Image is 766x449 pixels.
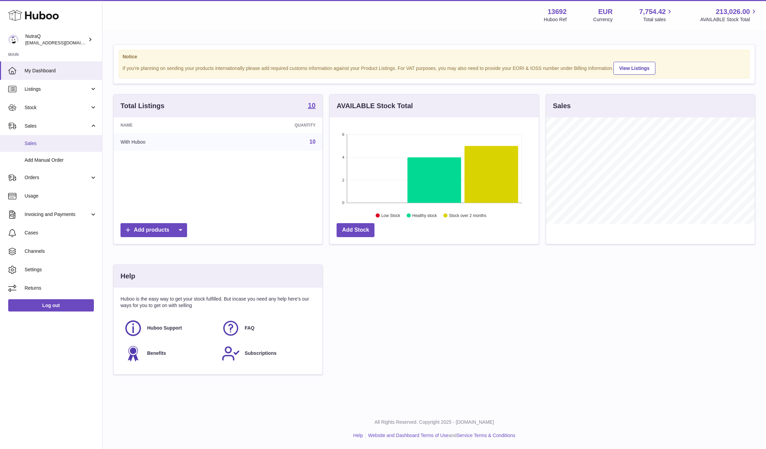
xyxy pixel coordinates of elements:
[124,319,215,337] a: Huboo Support
[25,123,90,129] span: Sales
[114,133,224,151] td: With Huboo
[643,16,673,23] span: Total sales
[25,285,97,291] span: Returns
[412,213,437,218] text: Healthy stock
[342,201,344,205] text: 0
[337,101,413,111] h3: AVAILABLE Stock Total
[342,132,344,136] text: 6
[224,117,322,133] th: Quantity
[353,433,363,438] a: Help
[123,61,746,75] div: If you're planning on sending your products internationally please add required customs informati...
[123,54,746,60] strong: Notice
[700,7,758,23] a: 213,026.00 AVAILABLE Stock Total
[613,62,655,75] a: View Listings
[548,7,567,16] strong: 13692
[222,344,312,363] a: Subscriptions
[25,86,90,92] span: Listings
[716,7,750,16] span: 213,026.00
[308,102,315,110] a: 10
[8,34,18,45] img: log@nutraq.com
[25,266,97,273] span: Settings
[120,272,135,281] h3: Help
[310,139,316,145] a: 10
[25,140,97,147] span: Sales
[366,432,515,439] li: and
[25,40,100,45] span: [EMAIL_ADDRESS][DOMAIN_NAME]
[598,7,612,16] strong: EUR
[449,213,486,218] text: Stock over 2 months
[25,68,97,74] span: My Dashboard
[381,213,400,218] text: Low Stock
[639,7,666,16] span: 7,754.42
[120,223,187,237] a: Add products
[308,102,315,109] strong: 10
[700,16,758,23] span: AVAILABLE Stock Total
[25,211,90,218] span: Invoicing and Payments
[368,433,449,438] a: Website and Dashboard Terms of Use
[25,230,97,236] span: Cases
[342,178,344,182] text: 2
[639,7,674,23] a: 7,754.42 Total sales
[25,193,97,199] span: Usage
[342,155,344,159] text: 4
[25,174,90,181] span: Orders
[108,419,761,425] p: All Rights Reserved. Copyright 2025 - [DOMAIN_NAME]
[222,319,312,337] a: FAQ
[245,350,276,357] span: Subscriptions
[147,350,166,357] span: Benefits
[8,299,94,312] a: Log out
[25,248,97,255] span: Channels
[544,16,567,23] div: Huboo Ref
[120,101,165,111] h3: Total Listings
[245,325,255,331] span: FAQ
[553,101,571,111] h3: Sales
[25,104,90,111] span: Stock
[457,433,515,438] a: Service Terms & Conditions
[337,223,374,237] a: Add Stock
[114,117,224,133] th: Name
[120,296,315,309] p: Huboo is the easy way to get your stock fulfilled. But incase you need any help here's our ways f...
[124,344,215,363] a: Benefits
[147,325,182,331] span: Huboo Support
[593,16,613,23] div: Currency
[25,157,97,163] span: Add Manual Order
[25,33,87,46] div: NutraQ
